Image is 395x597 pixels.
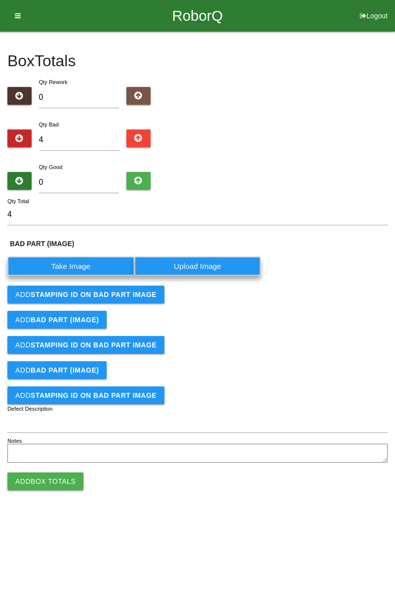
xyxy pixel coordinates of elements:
label: Qty Good [39,164,63,170]
label: Qty Rework [39,79,68,85]
b: STAMPING ID on BAD PART Image [31,341,157,349]
b: BAD PART (IMAGE) [31,366,99,374]
label: Upload Image [134,256,261,276]
label: Qty Bad [39,122,59,128]
label: Qty Total [7,197,29,206]
b: STAMPING ID on BAD PART Image [31,291,157,298]
label: Notes [7,437,22,445]
button: AddBox Totals [7,472,83,490]
label: Defect Description [7,405,53,413]
b: STAMPING ID on BAD PART Image [31,391,157,399]
button: AddBAD PART (IMAGE) [7,361,107,379]
button: AddBAD PART (IMAGE) [7,311,107,329]
h4: Box Totals [7,52,388,70]
button: AddSTAMPING ID on BAD PART Image [7,336,164,354]
button: AddSTAMPING ID on BAD PART Image [7,286,164,303]
label: Take Image [7,256,134,276]
button: AddSTAMPING ID on BAD PART Image [7,386,164,404]
b: BAD PART (IMAGE) [10,240,74,248]
b: BAD PART (IMAGE) [31,316,99,324]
